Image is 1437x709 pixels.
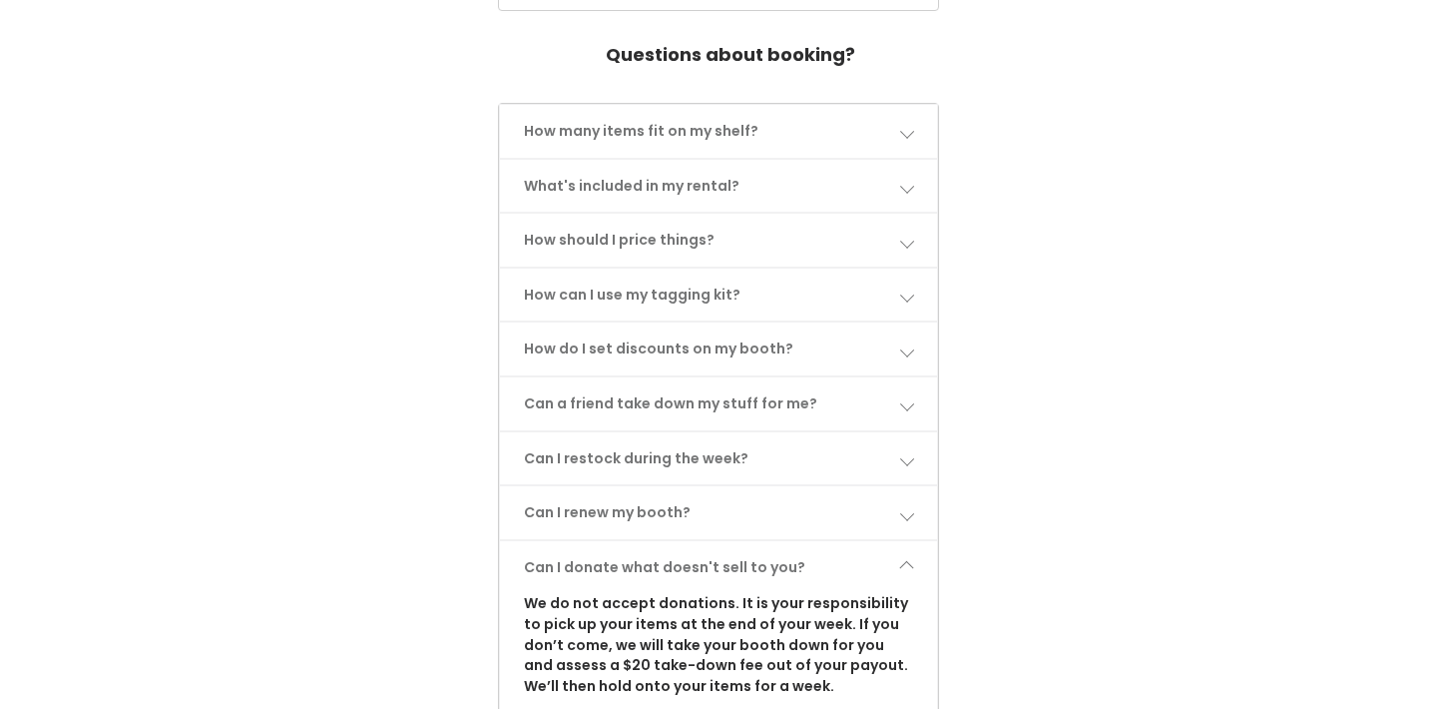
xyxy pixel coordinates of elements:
a: How should I price things? [500,214,938,267]
a: Can I donate what doesn't sell to you? [500,541,938,594]
a: What's included in my rental? [500,160,938,213]
a: How can I use my tagging kit? [500,269,938,322]
p: We do not accept donations. It is your responsibility to pick up your items at the end of your we... [524,593,914,696]
a: Can I renew my booth? [500,486,938,539]
a: How do I set discounts on my booth? [500,323,938,375]
h4: Questions about booking? [606,35,855,75]
a: How many items fit on my shelf? [500,105,938,158]
a: Can a friend take down my stuff for me? [500,377,938,430]
a: Can I restock during the week? [500,432,938,485]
